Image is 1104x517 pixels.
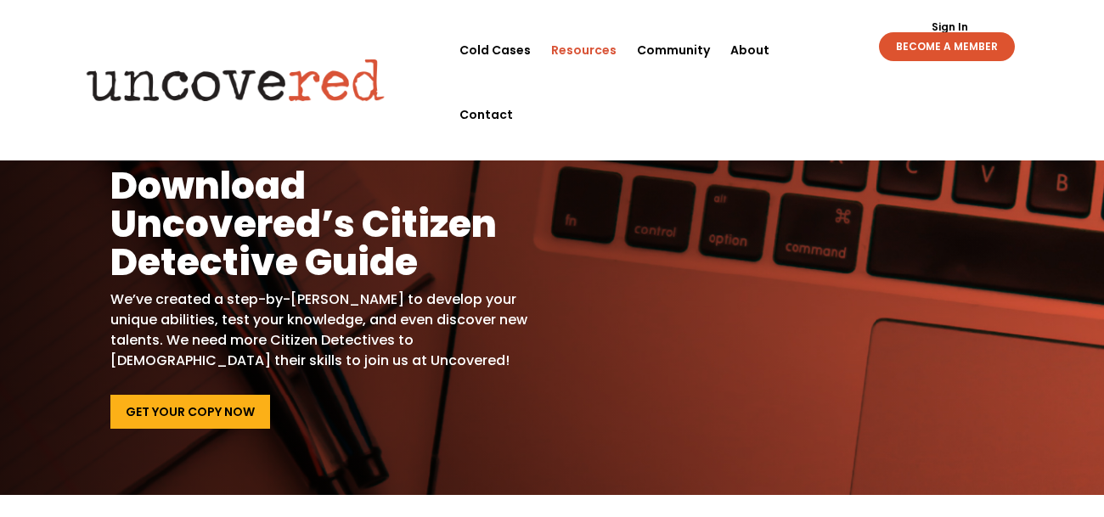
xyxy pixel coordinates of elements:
a: About [730,18,769,82]
img: Uncovered logo [72,47,399,113]
p: We’ve created a step-by-[PERSON_NAME] to develop your unique abilities, test your knowledge, and ... [110,289,527,371]
h1: Download Uncovered’s Citizen Detective Guide [110,166,527,289]
a: Sign In [922,22,977,32]
a: Resources [551,18,617,82]
a: Cold Cases [459,18,531,82]
a: BECOME A MEMBER [879,32,1015,61]
a: Community [637,18,710,82]
a: Contact [459,82,513,147]
a: Get Your Copy Now [110,395,270,429]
